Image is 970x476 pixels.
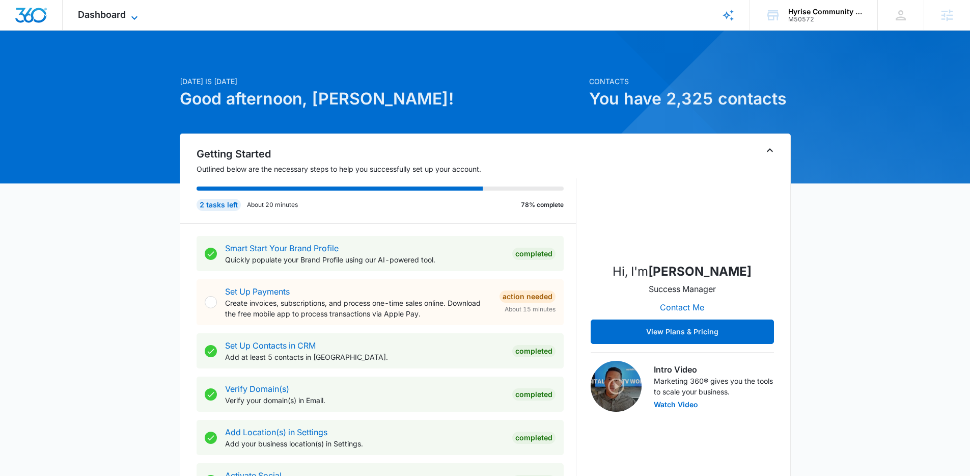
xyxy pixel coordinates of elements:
p: Outlined below are the necessary steps to help you successfully set up your account. [197,164,576,174]
h2: Getting Started [197,146,576,162]
button: Watch Video [654,401,698,408]
p: Marketing 360® gives you the tools to scale your business. [654,376,774,397]
div: 2 tasks left [197,199,241,211]
span: Dashboard [78,9,126,20]
p: Add at least 5 contacts in [GEOGRAPHIC_DATA]. [225,352,504,362]
p: About 20 minutes [247,200,298,209]
h1: Good afternoon, [PERSON_NAME]! [180,87,583,111]
p: Hi, I'm [613,262,752,281]
p: Create invoices, subscriptions, and process one-time sales online. Download the free mobile app t... [225,298,491,319]
button: Toggle Collapse [764,144,776,156]
div: Completed [512,345,556,357]
img: Adam Eaton [631,152,733,254]
button: View Plans & Pricing [591,320,774,344]
a: Verify Domain(s) [225,384,289,394]
span: About 15 minutes [505,305,556,314]
img: Intro Video [591,361,642,412]
p: Quickly populate your Brand Profile using our AI-powered tool. [225,254,504,265]
p: Add your business location(s) in Settings. [225,438,504,449]
div: account id [788,16,863,23]
p: Success Manager [649,283,716,295]
p: [DATE] is [DATE] [180,76,583,87]
p: 78% complete [521,200,564,209]
a: Smart Start Your Brand Profile [225,243,339,253]
p: Contacts [589,76,791,87]
a: Set Up Contacts in CRM [225,340,316,351]
h3: Intro Video [654,363,774,376]
div: Completed [512,248,556,260]
a: Add Location(s) in Settings [225,427,327,437]
div: Action Needed [500,290,556,303]
button: Contact Me [650,295,714,320]
h1: You have 2,325 contacts [589,87,791,111]
a: Set Up Payments [225,286,290,297]
div: Completed [512,432,556,444]
p: Verify your domain(s) in Email. [225,395,504,406]
strong: [PERSON_NAME] [648,264,752,279]
div: account name [788,8,863,16]
div: Completed [512,388,556,401]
